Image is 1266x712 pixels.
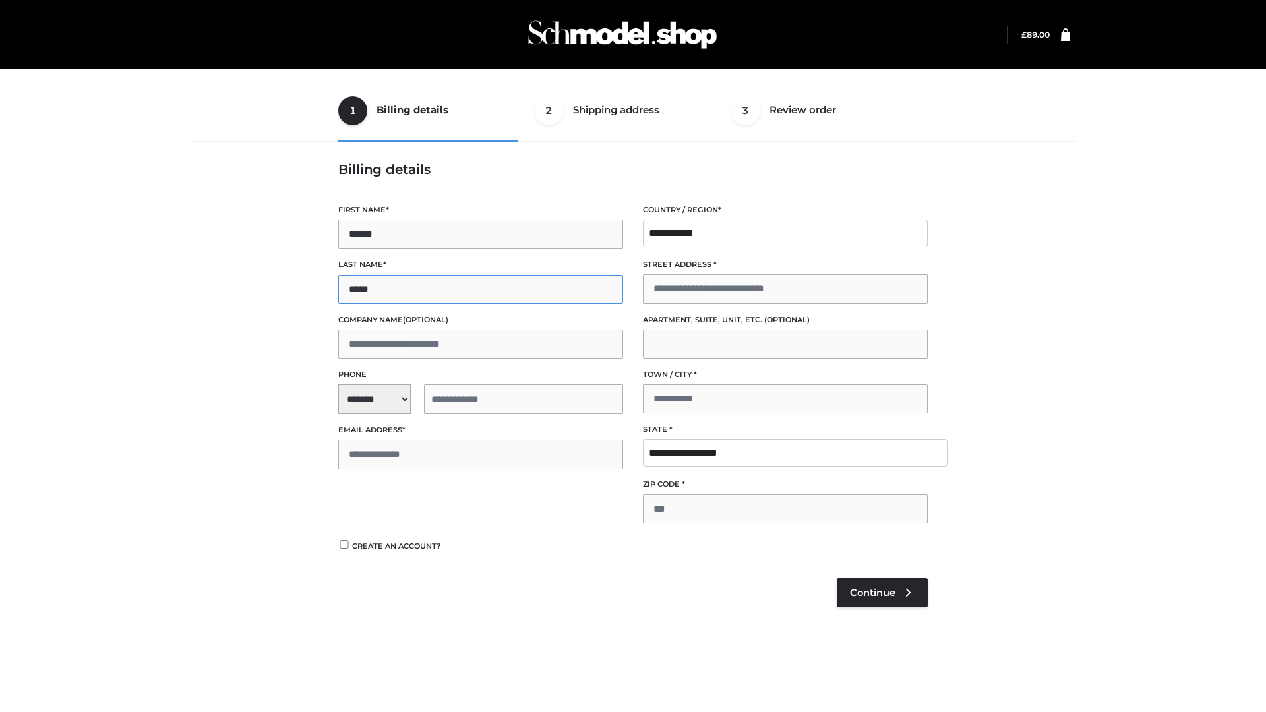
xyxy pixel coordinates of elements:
label: Last name [338,258,623,271]
label: Town / City [643,369,928,381]
a: £89.00 [1021,30,1050,40]
label: Email address [338,424,623,436]
label: Apartment, suite, unit, etc. [643,314,928,326]
span: Create an account? [352,541,441,550]
label: Phone [338,369,623,381]
bdi: 89.00 [1021,30,1050,40]
label: ZIP Code [643,478,928,490]
span: Continue [850,587,895,599]
label: Company name [338,314,623,326]
label: State [643,423,928,436]
label: Street address [643,258,928,271]
label: Country / Region [643,204,928,216]
img: Schmodel Admin 964 [524,9,721,61]
h3: Billing details [338,162,928,177]
input: Create an account? [338,540,350,549]
label: First name [338,204,623,216]
span: £ [1021,30,1027,40]
span: (optional) [764,315,810,324]
a: Continue [837,578,928,607]
span: (optional) [403,315,448,324]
